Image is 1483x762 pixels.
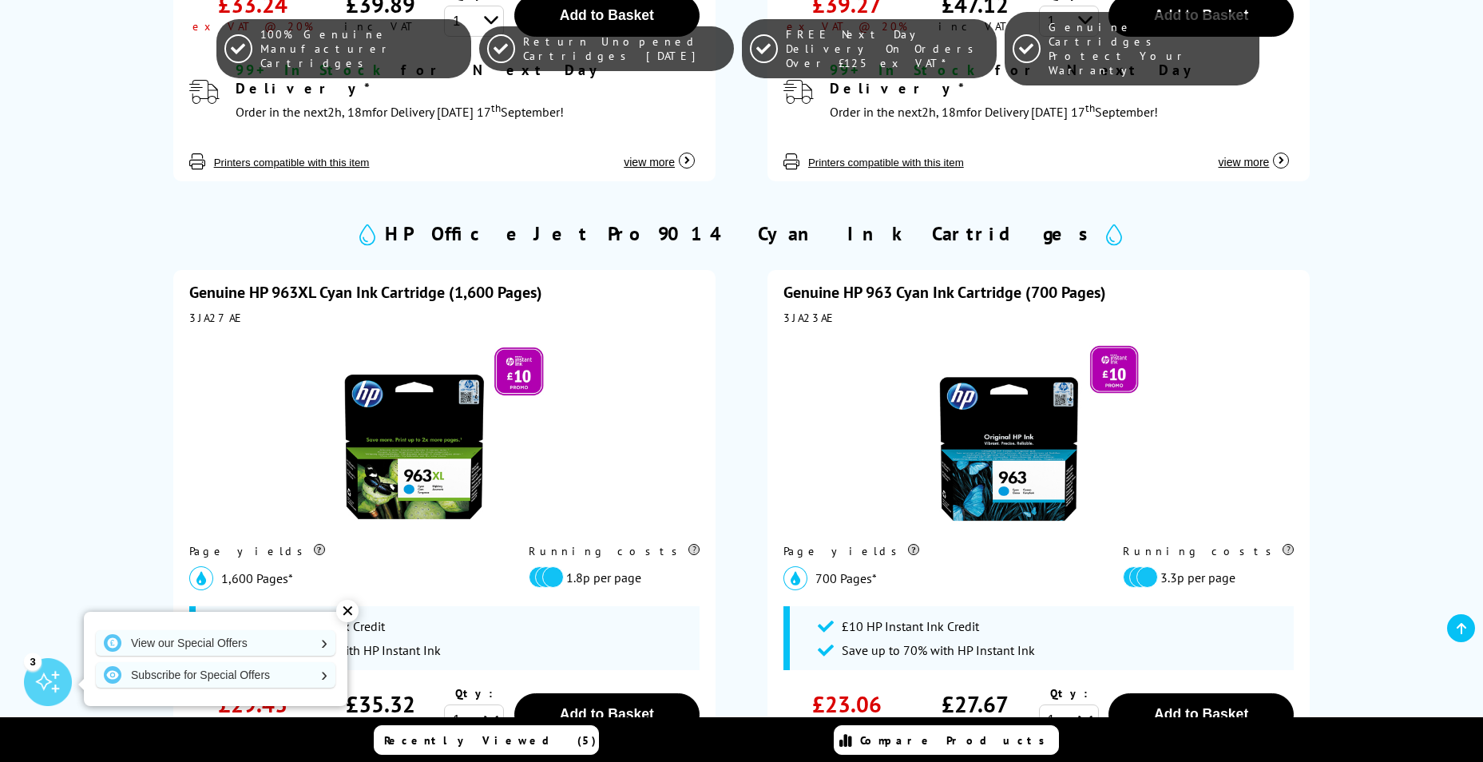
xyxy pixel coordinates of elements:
[1050,686,1088,700] span: Qty:
[529,566,692,588] li: 1.8p per page
[189,566,213,590] img: cyan_icon.svg
[860,733,1053,748] span: Compare Products
[344,333,544,533] img: HP 963XL Cyan Ink Cartridge (1,600 Pages)
[803,156,969,169] button: Printers compatible with this item
[830,104,1158,120] span: Order in the next for Delivery [DATE] 17 September!
[189,544,496,558] div: Page yields
[619,139,700,169] button: view more
[96,662,335,688] a: Subscribe for Special Offers
[783,311,1294,325] div: 3JA23AE
[260,27,462,70] span: 100% Genuine Manufacturer Cartridges
[514,693,700,736] button: Add to Basket
[96,630,335,656] a: View our Special Offers
[786,27,988,70] span: FREE Next Day Delivery On Orders Over £125 ex VAT*
[834,725,1059,755] a: Compare Products
[189,311,700,325] div: 3JA27AE
[336,600,359,622] div: ✕
[783,282,1106,303] a: Genuine HP 963 Cyan Ink Cartridge (700 Pages)
[783,544,1090,558] div: Page yields
[939,333,1139,533] img: HP 963 Cyan Ink Cartridge (700 Pages)
[624,156,675,169] span: view more
[1219,156,1270,169] span: view more
[384,733,597,748] span: Recently Viewed (5)
[815,570,877,586] span: 700 Pages*
[1085,101,1095,115] sup: th
[529,544,700,558] div: Running costs
[209,156,375,169] button: Printers compatible with this item
[783,566,807,590] img: cyan_icon.svg
[346,689,415,719] div: £35.32
[922,104,966,120] span: 2h, 18m
[560,706,654,722] span: Add to Basket
[455,686,493,700] span: Qty:
[385,221,1098,246] h2: HP OfficeJet Pro 9014 Cyan Ink Cartridges
[327,104,372,120] span: 2h, 18m
[491,101,501,115] sup: th
[842,618,979,634] span: £10 HP Instant Ink Credit
[1214,139,1295,169] button: view more
[812,689,882,719] div: £23.06
[1123,544,1294,558] div: Running costs
[236,104,564,120] span: Order in the next for Delivery [DATE] 17 September!
[248,618,385,634] span: £10 HP Instant Ink Credit
[221,570,293,586] span: 1,600 Pages*
[523,34,725,63] span: Return Unopened Cartridges [DATE]
[1108,693,1294,736] button: Add to Basket
[1123,566,1286,588] li: 3.3p per page
[1049,20,1251,77] span: Genuine Cartridges Protect Your Warranty
[189,282,542,303] a: Genuine HP 963XL Cyan Ink Cartridge (1,600 Pages)
[374,725,599,755] a: Recently Viewed (5)
[942,689,1009,719] div: £27.67
[1154,706,1248,722] span: Add to Basket
[842,642,1035,658] span: Save up to 70% with HP Instant Ink
[24,653,42,670] div: 3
